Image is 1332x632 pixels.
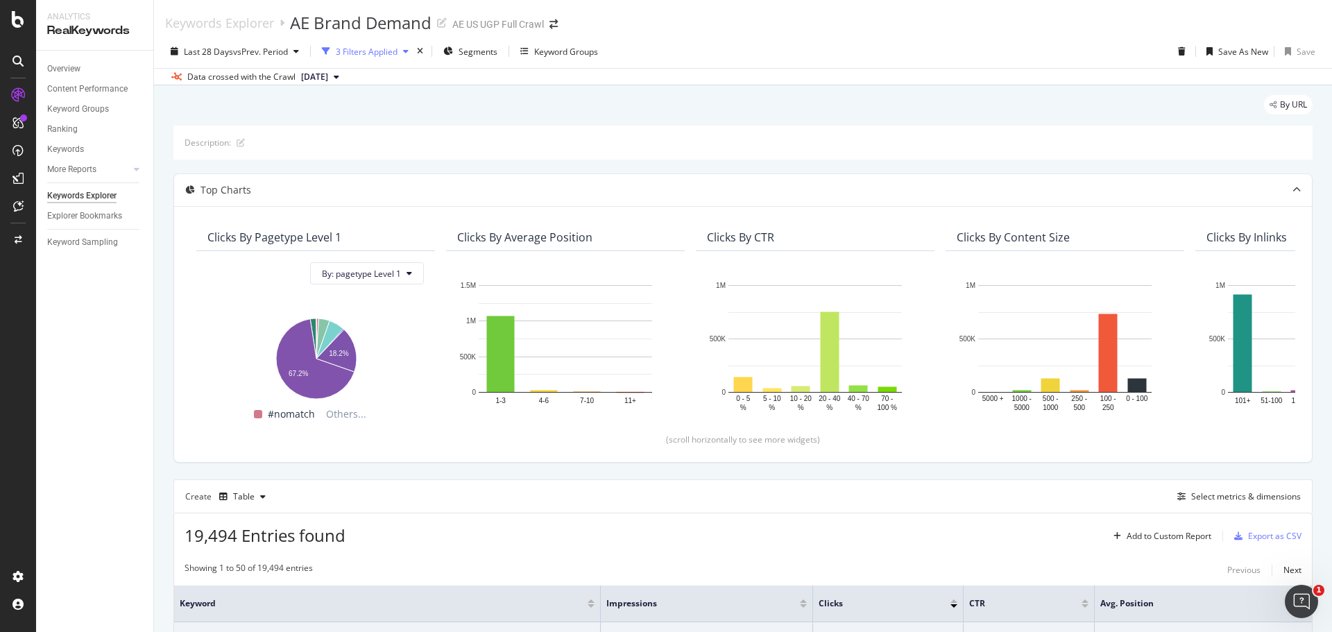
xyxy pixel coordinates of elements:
button: Add to Custom Report [1108,525,1211,547]
text: 101+ [1235,396,1251,404]
text: 5 - 10 [763,394,781,402]
text: % [855,403,862,411]
button: By: pagetype Level 1 [310,262,424,284]
text: % [769,403,775,411]
a: Keywords [47,142,144,157]
div: Data crossed with the Crawl [187,71,296,83]
text: 5000 + [982,394,1004,402]
button: 3 Filters Applied [316,40,414,62]
button: Keyword Groups [515,40,604,62]
span: Segments [459,46,497,58]
div: (scroll horizontally to see more widgets) [191,434,1295,445]
button: Next [1283,562,1301,579]
span: vs Prev. Period [233,46,288,58]
button: Save As New [1201,40,1268,62]
svg: A chart. [457,278,674,413]
div: Save [1297,46,1315,58]
a: Keyword Groups [47,102,144,117]
div: A chart. [207,311,424,401]
div: AE Brand Demand [290,11,432,35]
text: % [826,403,832,411]
div: Next [1283,564,1301,576]
button: Previous [1227,562,1261,579]
svg: A chart. [957,278,1173,413]
span: By URL [1280,101,1307,109]
div: Keywords Explorer [47,189,117,203]
button: Select metrics & dimensions [1172,488,1301,505]
text: 51-100 [1261,396,1283,404]
text: 18.2% [329,349,348,357]
div: Export as CSV [1248,530,1301,542]
text: 0 [1221,388,1225,396]
a: Ranking [47,122,144,137]
div: Clicks By pagetype Level 1 [207,230,341,244]
text: 1M [966,282,975,289]
text: 5000 [1014,403,1030,411]
div: Showing 1 to 50 of 19,494 entries [185,562,313,579]
text: 10 - 20 [790,394,812,402]
div: 3 Filters Applied [336,46,398,58]
div: Description: [185,137,231,148]
div: Clicks By Average Position [457,230,592,244]
text: 20 - 40 [819,394,841,402]
text: 1-3 [495,396,506,404]
span: 19,494 Entries found [185,524,345,547]
div: legacy label [1264,95,1313,114]
a: Overview [47,62,144,76]
text: 1.5M [461,282,476,289]
text: 0 [472,388,476,396]
div: Clicks By Content Size [957,230,1070,244]
text: 4-6 [539,396,549,404]
span: CTR [969,597,1061,610]
div: Clicks By CTR [707,230,774,244]
text: 1M [716,282,726,289]
text: 0 [971,388,975,396]
a: Content Performance [47,82,144,96]
text: 1M [466,317,476,325]
text: 500K [959,335,976,343]
button: Segments [438,40,503,62]
div: Keywords [47,142,84,157]
button: Last 28 DaysvsPrev. Period [165,40,305,62]
text: 250 [1102,403,1114,411]
div: Overview [47,62,80,76]
div: RealKeywords [47,23,142,39]
text: 70 - [881,394,893,402]
div: Ranking [47,122,78,137]
text: 11+ [624,396,636,404]
text: % [798,403,804,411]
a: Keyword Sampling [47,235,144,250]
a: Explorer Bookmarks [47,209,144,223]
div: Clicks By Inlinks [1206,230,1287,244]
text: 500K [460,352,477,360]
span: 1 [1313,585,1324,596]
text: 1000 - [1012,394,1032,402]
button: Export as CSV [1229,525,1301,547]
button: Table [214,486,271,508]
text: 67.2% [289,370,308,377]
div: Save As New [1218,46,1268,58]
span: 2025 Sep. 12th [301,71,328,83]
text: % [740,403,746,411]
a: Keywords Explorer [165,15,274,31]
a: More Reports [47,162,130,177]
text: 250 - [1071,394,1087,402]
div: Analytics [47,11,142,23]
button: Save [1279,40,1315,62]
span: Keyword [180,597,567,610]
span: Others... [321,406,372,422]
div: Explorer Bookmarks [47,209,122,223]
div: Keyword Sampling [47,235,118,250]
text: 1000 [1043,403,1059,411]
text: 16-50 [1291,396,1309,404]
text: 7-10 [580,396,594,404]
text: 0 - 5 [736,394,750,402]
div: arrow-right-arrow-left [549,19,558,29]
div: Create [185,486,271,508]
text: 500 - [1043,394,1059,402]
div: AE US UGP Full Crawl [452,17,544,31]
div: Previous [1227,564,1261,576]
